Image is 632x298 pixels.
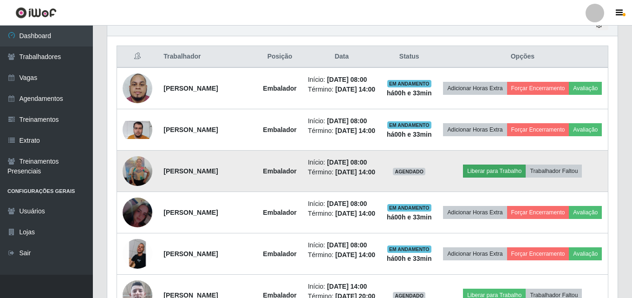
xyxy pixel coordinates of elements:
button: Adicionar Horas Extra [443,247,507,260]
time: [DATE] 14:00 [335,251,375,258]
button: Liberar para Trabalho [463,165,526,178]
th: Data [302,46,381,68]
button: Forçar Encerramento [507,247,569,260]
img: 1753549849185.jpeg [123,239,152,269]
li: Término: [308,209,376,219]
strong: [PERSON_NAME] [163,209,218,216]
span: EM ANDAMENTO [387,121,431,129]
button: Trabalhador Faltou [526,165,582,178]
img: 1744807686842.jpeg [123,121,152,139]
strong: Embalador [263,209,296,216]
time: [DATE] 08:00 [327,76,367,83]
img: CoreUI Logo [15,7,57,19]
li: Início: [308,158,376,167]
li: Início: [308,75,376,85]
button: Avaliação [569,247,602,260]
strong: há 00 h e 33 min [387,255,432,262]
time: [DATE] 14:00 [335,210,375,217]
button: Forçar Encerramento [507,82,569,95]
time: [DATE] 08:00 [327,117,367,125]
th: Posição [257,46,302,68]
time: [DATE] 08:00 [327,200,367,207]
time: [DATE] 14:00 [335,127,375,134]
img: 1716661662747.jpeg [123,68,152,108]
button: Adicionar Horas Extra [443,82,507,95]
strong: Embalador [263,250,296,258]
button: Avaliação [569,123,602,136]
strong: [PERSON_NAME] [163,126,218,133]
button: Adicionar Horas Extra [443,123,507,136]
strong: [PERSON_NAME] [163,250,218,258]
span: AGENDADO [393,168,425,175]
time: [DATE] 14:00 [327,283,367,290]
li: Término: [308,167,376,177]
li: Início: [308,199,376,209]
button: Forçar Encerramento [507,123,569,136]
strong: [PERSON_NAME] [163,167,218,175]
time: [DATE] 08:00 [327,241,367,249]
time: [DATE] 14:00 [335,86,375,93]
li: Início: [308,282,376,291]
button: Adicionar Horas Extra [443,206,507,219]
strong: [PERSON_NAME] [163,85,218,92]
strong: há 00 h e 33 min [387,213,432,221]
time: [DATE] 08:00 [327,159,367,166]
th: Status [381,46,437,68]
li: Término: [308,250,376,260]
li: Início: [308,240,376,250]
li: Término: [308,126,376,136]
th: Trabalhador [158,46,257,68]
button: Forçar Encerramento [507,206,569,219]
th: Opções [437,46,608,68]
img: 1747678761678.jpeg [123,156,152,186]
img: 1750085775570.jpeg [123,186,152,239]
span: EM ANDAMENTO [387,245,431,253]
li: Término: [308,85,376,94]
strong: Embalador [263,167,296,175]
button: Avaliação [569,82,602,95]
strong: há 00 h e 33 min [387,131,432,138]
li: Início: [308,116,376,126]
time: [DATE] 14:00 [335,168,375,176]
span: EM ANDAMENTO [387,204,431,212]
strong: Embalador [263,85,296,92]
button: Avaliação [569,206,602,219]
strong: Embalador [263,126,296,133]
strong: há 00 h e 33 min [387,89,432,97]
span: EM ANDAMENTO [387,80,431,87]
